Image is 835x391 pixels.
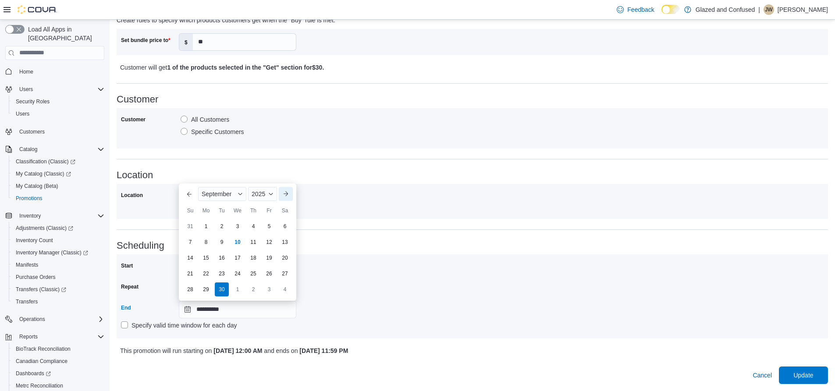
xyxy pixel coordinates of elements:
a: Classification (Classic) [9,155,108,168]
div: day-1 [231,282,245,296]
div: day-8 [199,235,213,249]
span: Transfers [12,296,104,307]
button: Home [2,65,108,78]
div: September, 2025 [182,218,293,297]
span: September [202,190,231,197]
a: Customers [16,127,48,137]
div: day-3 [231,219,245,233]
span: Promotions [16,195,43,202]
div: day-29 [199,282,213,296]
a: Promotions [12,193,46,204]
a: Inventory Count [12,235,57,246]
div: Mo [199,204,213,218]
a: Transfers (Classic) [9,283,108,296]
div: day-20 [278,251,292,265]
span: Users [12,109,104,119]
span: Inventory Count [16,237,53,244]
button: Users [9,108,108,120]
span: Purchase Orders [16,274,56,281]
span: Users [19,86,33,93]
div: day-28 [183,282,197,296]
div: day-22 [199,267,213,281]
span: Canadian Compliance [16,358,68,365]
button: Users [2,83,108,95]
span: Inventory [19,212,41,219]
div: day-26 [262,267,276,281]
div: day-9 [215,235,229,249]
a: My Catalog (Classic) [9,168,108,180]
div: Th [246,204,260,218]
label: $ [179,34,193,50]
a: Users [12,109,33,119]
span: Promotions [12,193,104,204]
span: Customers [16,126,104,137]
button: Canadian Compliance [9,355,108,367]
button: Previous Month [182,187,196,201]
span: Customers [19,128,45,135]
button: Reports [2,331,108,343]
span: My Catalog (Classic) [16,170,71,177]
div: Button. Open the month selector. September is currently selected. [198,187,246,201]
input: Dark Mode [661,5,680,14]
b: [DATE] 11:59 PM [299,347,348,354]
div: day-15 [199,251,213,265]
button: Reports [16,331,41,342]
div: day-16 [215,251,229,265]
div: Jeffery Worzalla [764,4,774,15]
span: Operations [16,314,104,324]
div: day-6 [278,219,292,233]
label: Start [121,262,133,269]
p: Customer will get [120,62,648,73]
button: Operations [2,313,108,325]
button: Users [16,84,36,95]
div: Su [183,204,197,218]
button: Inventory [2,210,108,222]
div: day-27 [278,267,292,281]
span: Home [19,68,33,75]
p: This promotion will run starting on and ends on [120,345,648,356]
span: Inventory [16,211,104,221]
span: Users [16,110,29,117]
div: day-12 [262,235,276,249]
b: 1 of the products selected in the "Get" section for $30 . [167,64,324,71]
p: Glazed and Confused [696,4,755,15]
button: Transfers [9,296,108,308]
span: Metrc Reconciliation [16,382,63,389]
div: day-23 [215,267,229,281]
span: Load All Apps in [GEOGRAPHIC_DATA] [25,25,104,42]
span: Catalog [16,144,104,155]
h3: Location [117,170,828,180]
input: Press the down key to enter a popover containing a calendar. Press the escape key to close the po... [179,301,296,318]
span: BioTrack Reconciliation [12,344,104,354]
span: Security Roles [12,96,104,107]
div: We [231,204,245,218]
span: Classification (Classic) [16,158,75,165]
div: day-10 [231,235,245,249]
button: Manifests [9,259,108,271]
div: day-14 [183,251,197,265]
a: Inventory Manager (Classic) [12,247,92,258]
span: Update [793,371,813,380]
a: Purchase Orders [12,272,59,282]
div: day-30 [215,282,229,296]
div: day-3 [262,282,276,296]
a: My Catalog (Beta) [12,181,62,191]
span: Inventory Manager (Classic) [12,247,104,258]
div: day-7 [183,235,197,249]
span: Adjustments (Classic) [16,225,73,232]
div: day-31 [183,219,197,233]
span: Transfers (Classic) [16,286,66,293]
label: Specify valid time window for each day [121,320,237,331]
span: Operations [19,316,45,323]
span: Canadian Compliance [12,356,104,366]
a: Adjustments (Classic) [9,222,108,234]
a: Security Roles [12,96,53,107]
button: Next month [279,187,293,201]
span: Users [16,84,104,95]
button: My Catalog (Beta) [9,180,108,192]
a: Dashboards [9,367,108,380]
a: Dashboards [12,368,54,379]
span: Adjustments (Classic) [12,223,104,233]
span: JW [765,4,772,15]
span: BioTrack Reconciliation [16,345,71,352]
